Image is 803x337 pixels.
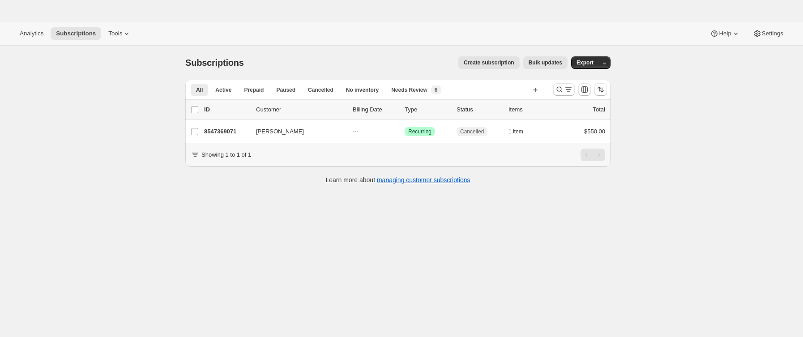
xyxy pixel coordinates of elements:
[435,86,438,94] span: 6
[719,30,731,37] span: Help
[204,105,605,114] div: IDCustomerBilling DateTypeStatusItemsTotal
[256,105,346,114] p: Customer
[201,150,251,159] p: Showing 1 to 1 of 1
[458,56,520,69] button: Create subscription
[353,105,397,114] p: Billing Date
[581,149,605,161] nav: Paginación
[185,58,244,68] span: Subscriptions
[108,30,122,37] span: Tools
[215,86,231,94] span: Active
[593,105,605,114] p: Total
[529,59,562,66] span: Bulk updates
[584,128,605,135] span: $550.00
[196,86,203,94] span: All
[747,27,789,40] button: Settings
[460,128,484,135] span: Cancelled
[256,127,304,136] span: [PERSON_NAME]
[56,30,96,37] span: Subscriptions
[51,27,101,40] button: Subscriptions
[705,27,745,40] button: Help
[353,128,359,135] span: ---
[577,59,594,66] span: Export
[405,105,449,114] div: Type
[523,56,568,69] button: Bulk updates
[578,83,591,96] button: Personalizar el orden y la visibilidad de las columnas de la tabla
[377,176,470,183] a: managing customer subscriptions
[346,86,379,94] span: No inventory
[773,298,794,319] iframe: Intercom live chat
[553,83,575,96] button: Buscar y filtrar resultados
[204,125,605,138] div: 8547369071[PERSON_NAME]---LogradoRecurringCancelled1 item$550.00
[508,125,533,138] button: 1 item
[14,27,49,40] button: Analytics
[326,175,470,184] p: Learn more about
[276,86,295,94] span: Paused
[20,30,43,37] span: Analytics
[408,128,431,135] span: Recurring
[464,59,514,66] span: Create subscription
[528,84,542,96] button: Crear vista nueva
[251,124,340,139] button: [PERSON_NAME]
[308,86,333,94] span: Cancelled
[457,105,501,114] p: Status
[244,86,264,94] span: Prepaid
[508,105,553,114] div: Items
[204,127,249,136] p: 8547369071
[594,83,607,96] button: Ordenar los resultados
[571,56,599,69] button: Export
[103,27,137,40] button: Tools
[391,86,427,94] span: Needs Review
[508,128,523,135] span: 1 item
[762,30,783,37] span: Settings
[204,105,249,114] p: ID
